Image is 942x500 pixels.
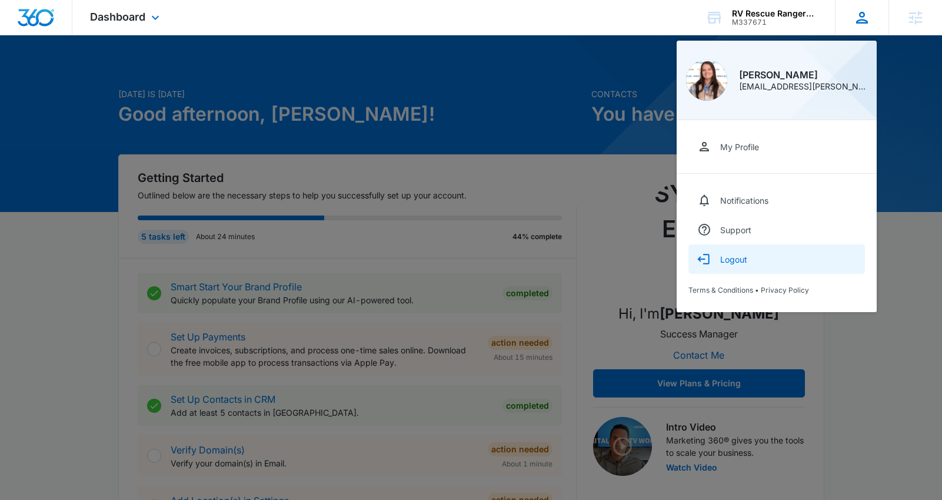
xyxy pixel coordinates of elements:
div: [PERSON_NAME] [739,70,867,80]
button: Logout [688,244,865,274]
div: Support [720,225,751,235]
a: Support [688,215,865,244]
a: Notifications [688,186,865,215]
div: Notifications [720,196,768,206]
span: Dashboard [90,11,145,23]
a: Privacy Policy [761,286,809,294]
div: account id [732,18,818,27]
a: My Profile [688,132,865,161]
div: My Profile [720,142,759,152]
div: account name [732,9,818,18]
div: [EMAIL_ADDRESS][PERSON_NAME][DOMAIN_NAME] [739,82,867,91]
div: Logout [720,254,747,264]
div: • [688,286,865,294]
a: Terms & Conditions [688,286,753,294]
